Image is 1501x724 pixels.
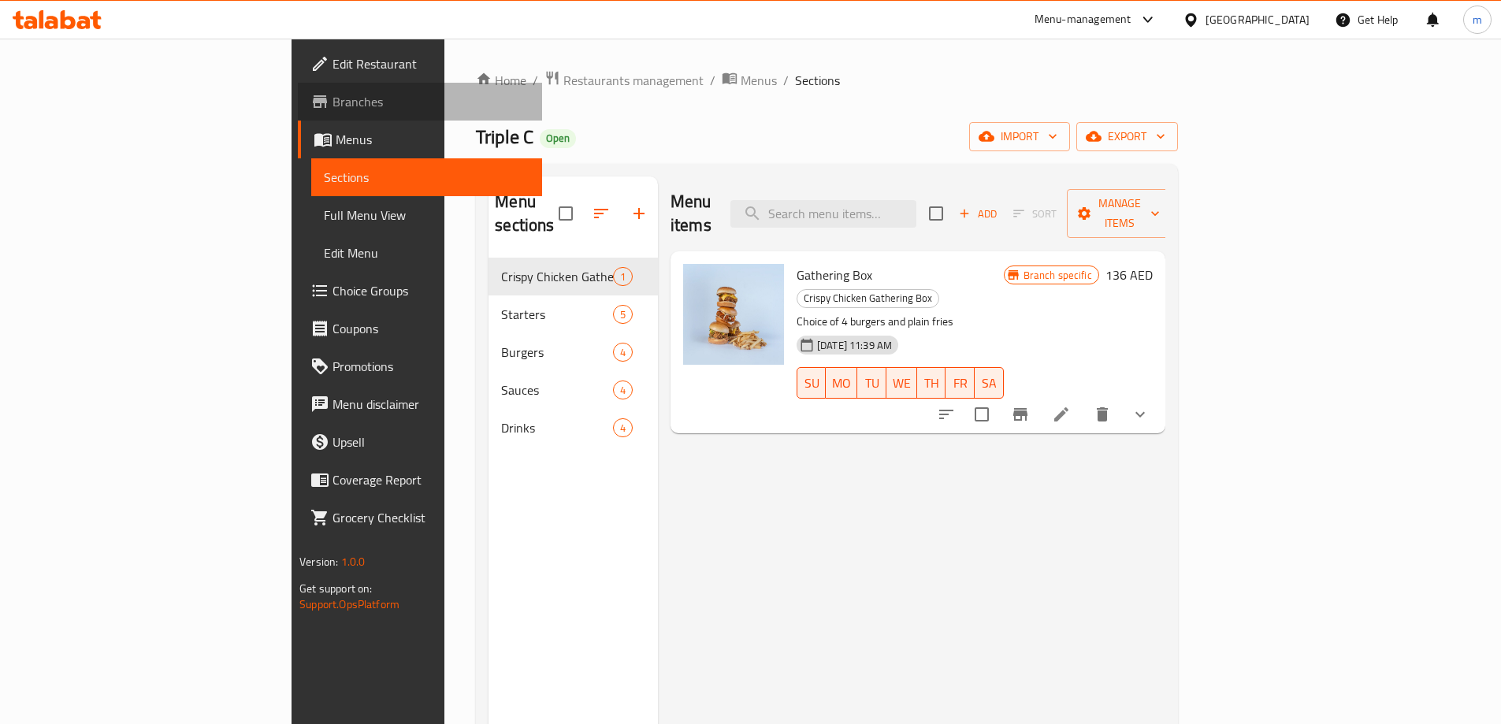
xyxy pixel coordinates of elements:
button: TU [857,367,886,399]
span: Coverage Report [333,470,529,489]
span: FR [952,372,968,395]
span: Select all sections [549,197,582,230]
div: Drinks4 [489,409,658,447]
span: 1.0.0 [341,551,366,572]
a: Edit Menu [311,234,542,272]
span: WE [893,372,911,395]
div: Crispy Chicken Gathering Box1 [489,258,658,295]
div: items [613,418,633,437]
span: 4 [614,421,632,436]
div: Burgers4 [489,333,658,371]
svg: Show Choices [1131,405,1150,424]
div: items [613,305,633,324]
span: Upsell [333,433,529,451]
button: Manage items [1067,189,1172,238]
span: import [982,127,1057,147]
button: WE [886,367,917,399]
span: Sauces [501,381,612,399]
button: Branch-specific-item [1001,395,1039,433]
li: / [783,71,789,90]
span: Edit Menu [324,243,529,262]
nav: breadcrumb [476,70,1178,91]
span: TU [864,372,880,395]
span: Select section first [1003,202,1067,226]
span: Burgers [501,343,612,362]
span: Starters [501,305,612,324]
div: Menu-management [1035,10,1131,29]
button: import [969,122,1070,151]
button: SA [975,367,1004,399]
span: Open [540,132,576,145]
span: Gathering Box [797,263,872,287]
a: Sections [311,158,542,196]
span: Sort sections [582,195,620,232]
div: items [613,343,633,362]
span: Select to update [965,398,998,431]
a: Menus [722,70,777,91]
button: MO [826,367,857,399]
span: Get support on: [299,578,372,599]
div: Sauces4 [489,371,658,409]
a: Coverage Report [298,461,542,499]
div: Open [540,129,576,148]
span: Drinks [501,418,612,437]
span: Menu disclaimer [333,395,529,414]
span: 5 [614,307,632,322]
a: Promotions [298,347,542,385]
li: / [710,71,715,90]
span: [DATE] 11:39 AM [811,338,898,353]
a: Choice Groups [298,272,542,310]
span: Add [957,205,999,223]
button: Add [953,202,1003,226]
a: Upsell [298,423,542,461]
span: Coupons [333,319,529,338]
nav: Menu sections [489,251,658,453]
h6: 136 AED [1105,264,1153,286]
span: export [1089,127,1165,147]
button: sort-choices [927,395,965,433]
button: export [1076,122,1178,151]
button: TH [917,367,946,399]
span: Sections [324,168,529,187]
span: Choice Groups [333,281,529,300]
img: Gathering Box [683,264,784,365]
a: Support.OpsPlatform [299,594,399,614]
span: Menus [336,130,529,149]
span: Add item [953,202,1003,226]
span: 1 [614,269,632,284]
input: search [730,200,916,228]
span: 4 [614,383,632,398]
span: Branch specific [1017,268,1098,283]
span: Crispy Chicken Gathering Box [501,267,612,286]
span: Edit Restaurant [333,54,529,73]
a: Branches [298,83,542,121]
span: TH [923,372,940,395]
button: Add section [620,195,658,232]
h2: Menu items [671,190,711,237]
span: Menus [741,71,777,90]
span: Promotions [333,357,529,376]
a: Edit Restaurant [298,45,542,83]
div: items [613,267,633,286]
a: Grocery Checklist [298,499,542,537]
span: Grocery Checklist [333,508,529,527]
span: 4 [614,345,632,360]
a: Menus [298,121,542,158]
span: Full Menu View [324,206,529,225]
span: m [1473,11,1482,28]
button: show more [1121,395,1159,433]
div: Crispy Chicken Gathering Box [797,289,939,308]
span: Branches [333,92,529,111]
span: Crispy Chicken Gathering Box [797,289,938,307]
button: delete [1083,395,1121,433]
a: Restaurants management [544,70,704,91]
span: MO [832,372,851,395]
span: Restaurants management [563,71,704,90]
span: SA [981,372,998,395]
span: Version: [299,551,338,572]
